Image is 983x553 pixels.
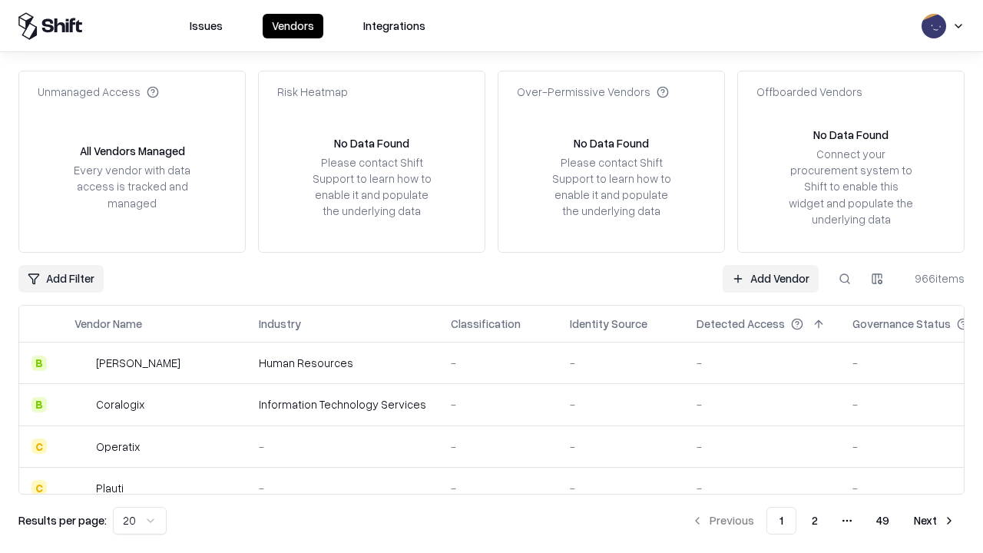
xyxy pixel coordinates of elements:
div: Every vendor with data access is tracked and managed [68,162,196,210]
div: Risk Heatmap [277,84,348,100]
div: Please contact Shift Support to learn how to enable it and populate the underlying data [308,154,435,220]
button: 49 [864,507,902,535]
div: C [31,480,47,495]
div: Detected Access [697,316,785,332]
div: Offboarded Vendors [756,84,862,100]
div: B [31,397,47,412]
div: Governance Status [852,316,951,332]
button: Next [905,507,965,535]
div: - [570,355,672,371]
div: - [451,355,545,371]
div: No Data Found [813,127,889,143]
nav: pagination [682,507,965,535]
div: No Data Found [574,135,649,151]
div: C [31,439,47,454]
div: Operatix [96,439,140,455]
div: [PERSON_NAME] [96,355,180,371]
p: Results per page: [18,512,107,528]
div: - [697,396,828,412]
div: - [570,439,672,455]
div: Connect your procurement system to Shift to enable this widget and populate the underlying data [787,146,915,227]
div: Plauti [96,480,124,496]
button: Issues [180,14,232,38]
img: Plauti [74,480,90,495]
div: Over-Permissive Vendors [517,84,669,100]
button: Add Filter [18,265,104,293]
img: Coralogix [74,397,90,412]
div: - [259,480,426,496]
div: Vendor Name [74,316,142,332]
button: 2 [799,507,830,535]
div: - [570,396,672,412]
button: Vendors [263,14,323,38]
img: Deel [74,356,90,371]
div: All Vendors Managed [80,143,185,159]
div: - [697,480,828,496]
div: Unmanaged Access [38,84,159,100]
div: - [451,480,545,496]
div: - [451,396,545,412]
img: Operatix [74,439,90,454]
div: - [697,355,828,371]
div: - [570,480,672,496]
button: Integrations [354,14,435,38]
a: Add Vendor [723,265,819,293]
div: Coralogix [96,396,144,412]
div: Human Resources [259,355,426,371]
div: No Data Found [334,135,409,151]
div: - [451,439,545,455]
div: B [31,356,47,371]
div: Classification [451,316,521,332]
div: 966 items [903,270,965,286]
div: Please contact Shift Support to learn how to enable it and populate the underlying data [548,154,675,220]
div: - [259,439,426,455]
button: 1 [766,507,796,535]
div: Information Technology Services [259,396,426,412]
div: Identity Source [570,316,647,332]
div: - [697,439,828,455]
div: Industry [259,316,301,332]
